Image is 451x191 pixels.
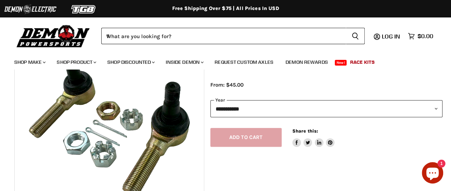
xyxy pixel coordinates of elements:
a: Request Custom Axles [209,55,279,69]
form: Product [101,28,365,44]
a: $0.00 [404,31,437,41]
span: New! [335,60,347,66]
span: $0.00 [417,33,433,40]
button: Search [346,28,365,44]
a: Shop Product [51,55,101,69]
inbox-online-store-chat: Shopify online store chat [420,162,445,185]
span: Share this: [292,128,318,134]
a: Inside Demon [160,55,208,69]
span: Log in [382,33,400,40]
a: Shop Make [9,55,50,69]
a: Shop Discounted [102,55,159,69]
a: Race Kits [345,55,380,69]
img: Demon Powersports [14,23,92,48]
ul: Main menu [9,52,431,69]
span: From: $45.00 [210,82,244,88]
select: year [210,100,443,118]
aside: Share this: [292,128,335,147]
img: Demon Electric Logo 2 [4,2,57,16]
a: Log in [379,33,404,40]
img: TGB Logo 2 [57,2,111,16]
input: When autocomplete results are available use up and down arrows to review and enter to select [101,28,346,44]
a: Demon Rewards [280,55,333,69]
